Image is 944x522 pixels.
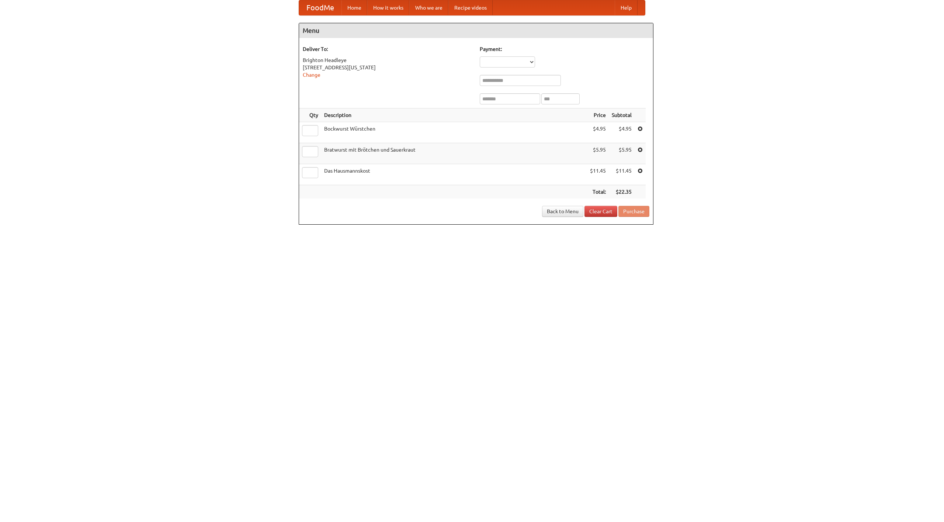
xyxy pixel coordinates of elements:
[609,185,635,199] th: $22.35
[303,56,472,64] div: Brighton Headleye
[367,0,409,15] a: How it works
[609,143,635,164] td: $5.95
[609,108,635,122] th: Subtotal
[321,122,587,143] td: Bockwurst Würstchen
[587,108,609,122] th: Price
[303,45,472,53] h5: Deliver To:
[321,164,587,185] td: Das Hausmannskost
[587,122,609,143] td: $4.95
[303,64,472,71] div: [STREET_ADDRESS][US_STATE]
[299,108,321,122] th: Qty
[303,72,320,78] a: Change
[299,0,341,15] a: FoodMe
[587,164,609,185] td: $11.45
[448,0,493,15] a: Recipe videos
[409,0,448,15] a: Who we are
[584,206,617,217] a: Clear Cart
[321,108,587,122] th: Description
[321,143,587,164] td: Bratwurst mit Brötchen und Sauerkraut
[587,143,609,164] td: $5.95
[341,0,367,15] a: Home
[480,45,649,53] h5: Payment:
[615,0,638,15] a: Help
[542,206,583,217] a: Back to Menu
[618,206,649,217] button: Purchase
[299,23,653,38] h4: Menu
[609,122,635,143] td: $4.95
[609,164,635,185] td: $11.45
[587,185,609,199] th: Total:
